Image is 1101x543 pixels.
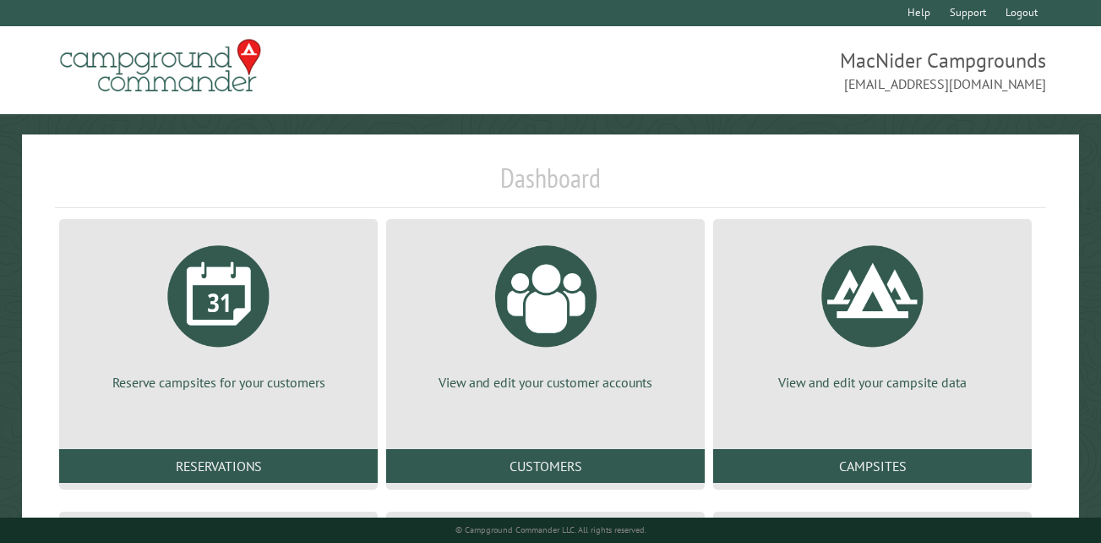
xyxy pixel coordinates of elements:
a: Reservations [59,449,378,483]
a: View and edit your customer accounts [406,233,684,392]
a: Reserve campsites for your customers [79,233,357,392]
h1: Dashboard [55,162,1046,208]
p: Reserve campsites for your customers [79,373,357,392]
a: Customers [386,449,705,483]
p: View and edit your campsite data [733,373,1011,392]
img: Campground Commander [55,33,266,99]
a: View and edit your campsite data [733,233,1011,392]
small: © Campground Commander LLC. All rights reserved. [455,524,646,535]
a: Campsites [713,449,1032,483]
span: MacNider Campgrounds [EMAIL_ADDRESS][DOMAIN_NAME] [551,47,1046,94]
p: View and edit your customer accounts [406,373,684,392]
